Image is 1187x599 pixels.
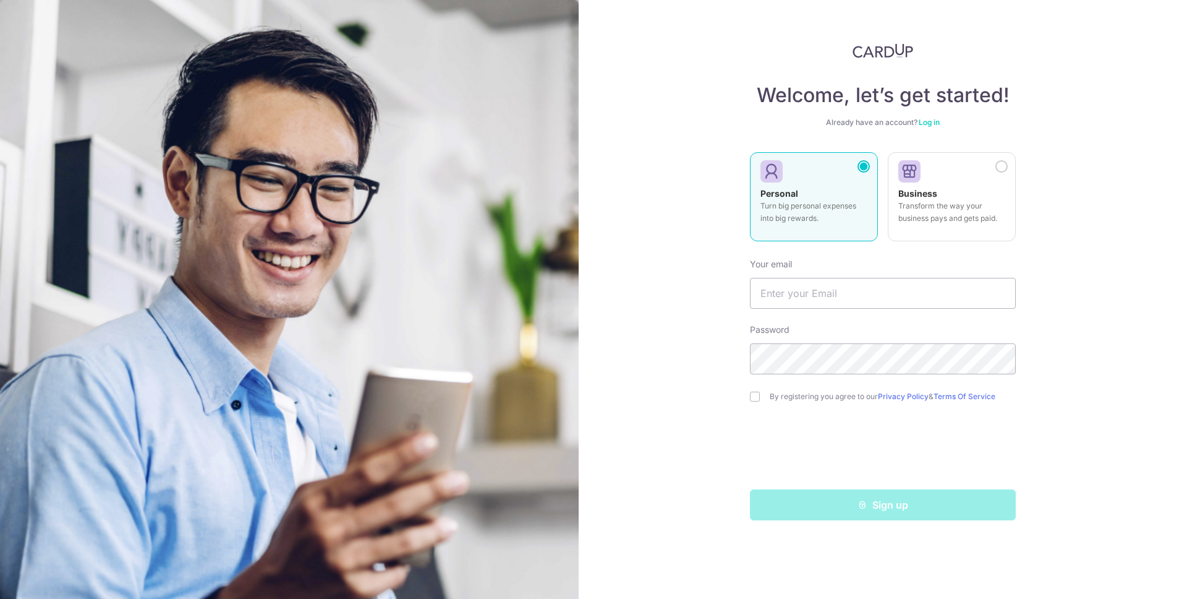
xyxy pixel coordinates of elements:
[888,152,1016,249] a: Business Transform the way your business pays and gets paid.
[750,324,789,336] label: Password
[770,392,1016,402] label: By registering you agree to our &
[934,392,995,401] a: Terms Of Service
[898,188,937,199] strong: Business
[760,200,867,225] p: Turn big personal expenses into big rewards.
[750,152,878,249] a: Personal Turn big personal expenses into big rewards.
[789,426,977,475] iframe: reCAPTCHA
[750,83,1016,108] h4: Welcome, let’s get started!
[760,188,798,199] strong: Personal
[750,118,1016,127] div: Already have an account?
[853,43,913,58] img: CardUp Logo
[878,392,929,401] a: Privacy Policy
[919,118,940,127] a: Log in
[750,278,1016,309] input: Enter your Email
[898,200,1005,225] p: Transform the way your business pays and gets paid.
[750,258,792,270] label: Your email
